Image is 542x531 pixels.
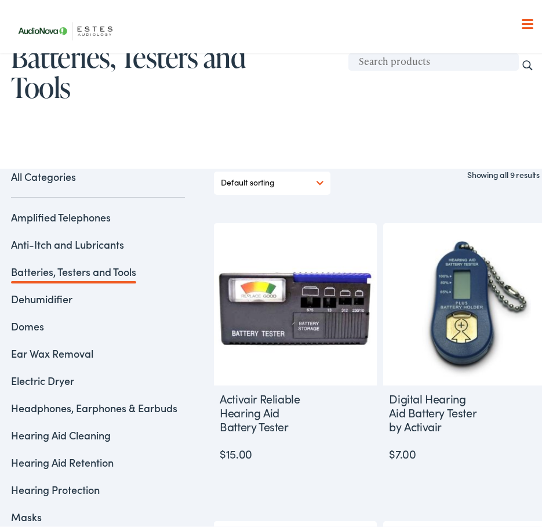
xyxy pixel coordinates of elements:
span: $ [389,441,395,457]
a: Hearing Protection [11,478,100,493]
a: Dehumidifier [11,288,72,302]
bdi: 15.00 [220,441,252,457]
a: Ear Wax Removal [11,342,93,357]
h2: Activair Reliable Hearing Aid Battery Tester [214,381,319,435]
a: What We Offer [20,46,540,82]
a: Amplified Telephones [11,206,111,220]
a: Activair Reliable Hearing Aid Battery Tester $15.00 [214,219,377,459]
input: Search [521,55,534,68]
a: Hearing Aid Retention [11,451,114,465]
p: Showing all 9 results [467,165,540,177]
a: Electric Dryer [11,369,74,384]
a: Headphones, Earphones & Earbuds [11,397,177,411]
h1: Batteries, Testers and Tools [11,38,540,99]
bdi: 7.00 [389,441,416,457]
a: Anti-Itch and Lubricants [11,233,124,248]
a: Domes [11,315,44,329]
input: Search products [348,49,519,67]
a: Masks [11,505,42,520]
span: $ [220,441,226,457]
a: All Categories [11,165,185,194]
h2: Digital Hearing Aid Battery Tester by Activair [383,381,488,435]
select: Shop order [221,168,323,190]
a: Batteries, Testers and Tools [11,260,136,275]
a: Hearing Aid Cleaning [11,424,111,438]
